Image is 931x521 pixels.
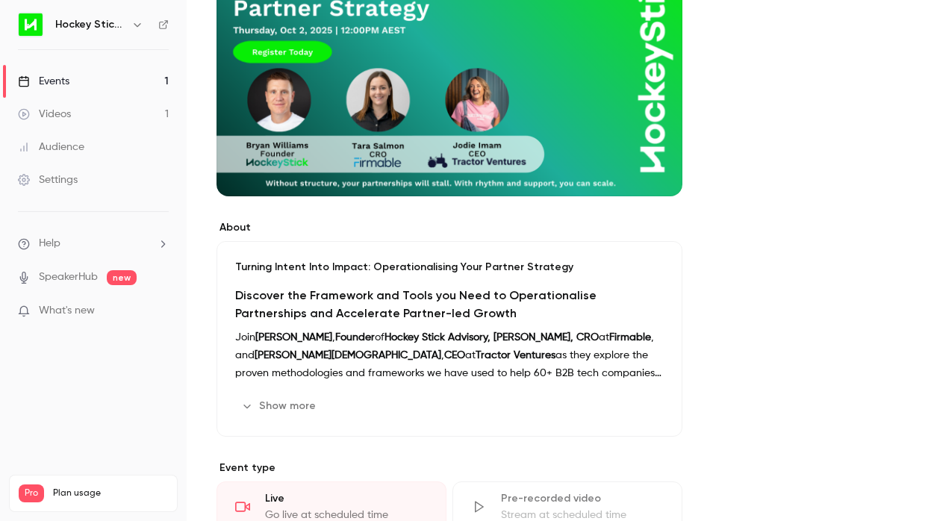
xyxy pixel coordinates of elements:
strong: CRO [576,332,599,343]
strong: [PERSON_NAME] [255,332,332,343]
span: Plan usage [53,487,168,499]
p: Turning Intent Into Impact: Operationalising Your Partner Strategy [235,260,664,275]
p: Event type [217,461,682,475]
iframe: Noticeable Trigger [151,305,169,318]
div: Videos [18,107,71,122]
strong: CEO [444,350,465,361]
span: Pro [19,484,44,502]
div: Pre-recorded video [501,491,664,506]
strong: Tractor Ventures [476,350,555,361]
div: Audience [18,140,84,155]
li: help-dropdown-opener [18,236,169,252]
strong: Hockey Stick Advisory, [PERSON_NAME], [384,332,573,343]
a: SpeakerHub [39,269,98,285]
p: Join , of at , and , at as they explore the proven methodologies and frameworks we have used to h... [235,328,664,382]
label: About [217,220,682,235]
strong: Discover the Framework and Tools you Need to Operationalise Partnerships and Accelerate Partner-l... [235,288,597,320]
button: Show more [235,394,325,418]
span: What's new [39,303,95,319]
div: Live [265,491,428,506]
strong: Firmable [609,332,651,343]
strong: Founder [335,332,375,343]
strong: [PERSON_NAME][DEMOGRAPHIC_DATA] [255,350,441,361]
h6: Hockey Stick Advisory [55,17,125,32]
img: Hockey Stick Advisory [19,13,43,37]
div: Events [18,74,69,89]
span: new [107,270,137,285]
span: Help [39,236,60,252]
div: Settings [18,172,78,187]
